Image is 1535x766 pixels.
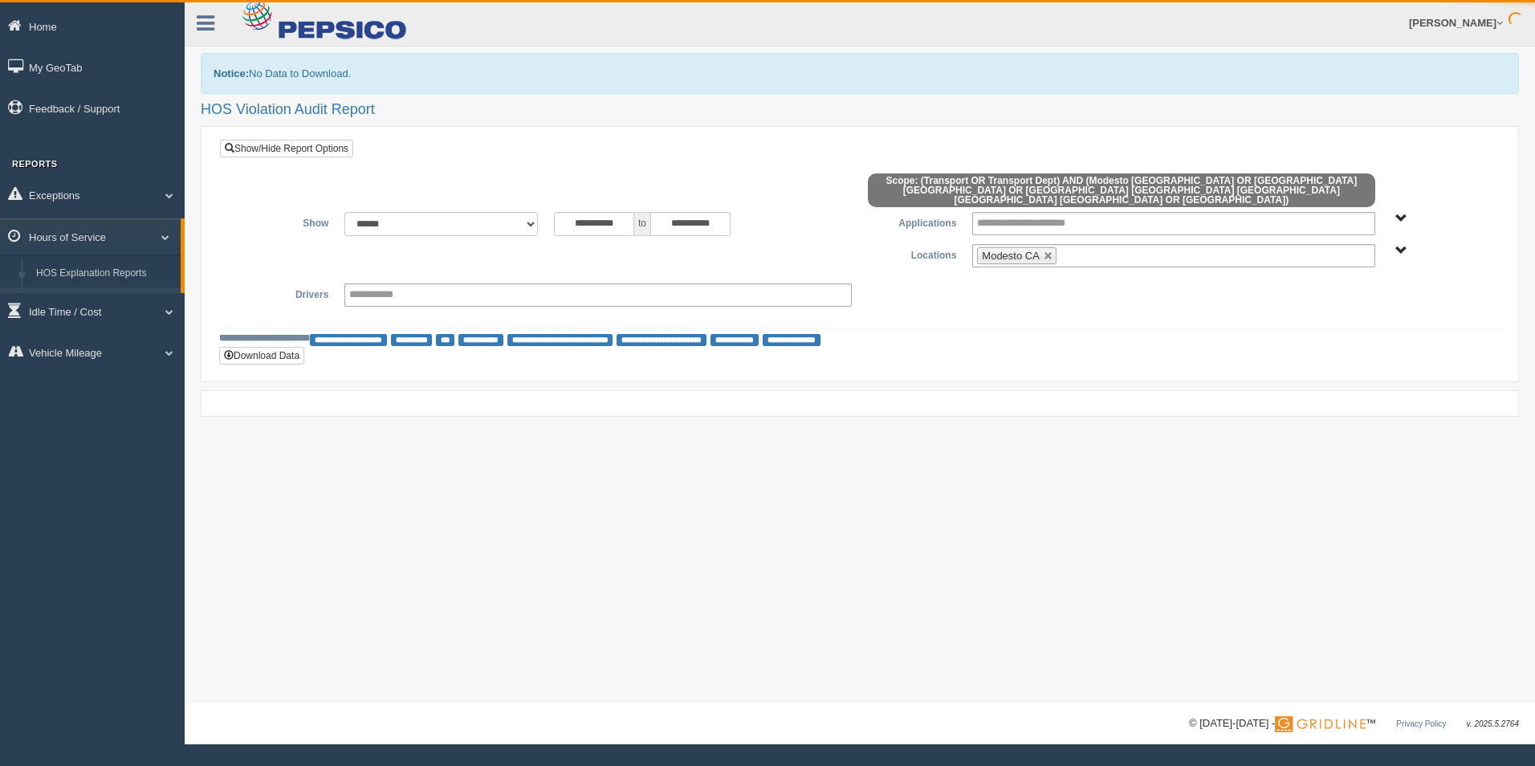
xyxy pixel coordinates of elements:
label: Drivers [232,283,336,303]
label: Show [232,212,336,231]
b: Notice: [214,67,249,79]
span: to [634,212,650,236]
span: Modesto CA [982,250,1040,262]
span: Scope: (Transport OR Transport Dept) AND (Modesto [GEOGRAPHIC_DATA] OR [GEOGRAPHIC_DATA] [GEOGRAP... [868,173,1375,207]
div: No Data to Download. [201,53,1519,94]
div: © [DATE]-[DATE] - ™ [1189,715,1519,732]
button: Download Data [219,347,304,365]
label: Applications [860,212,964,231]
h2: HOS Violation Audit Report [201,102,1519,118]
img: Gridline [1275,716,1366,732]
label: Locations [860,244,964,263]
a: HOS Explanation Reports [29,259,181,288]
span: v. 2025.5.2764 [1467,719,1519,728]
a: HOS Violation Audit Reports [29,287,181,316]
a: Show/Hide Report Options [220,140,353,157]
a: Privacy Policy [1396,719,1446,728]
